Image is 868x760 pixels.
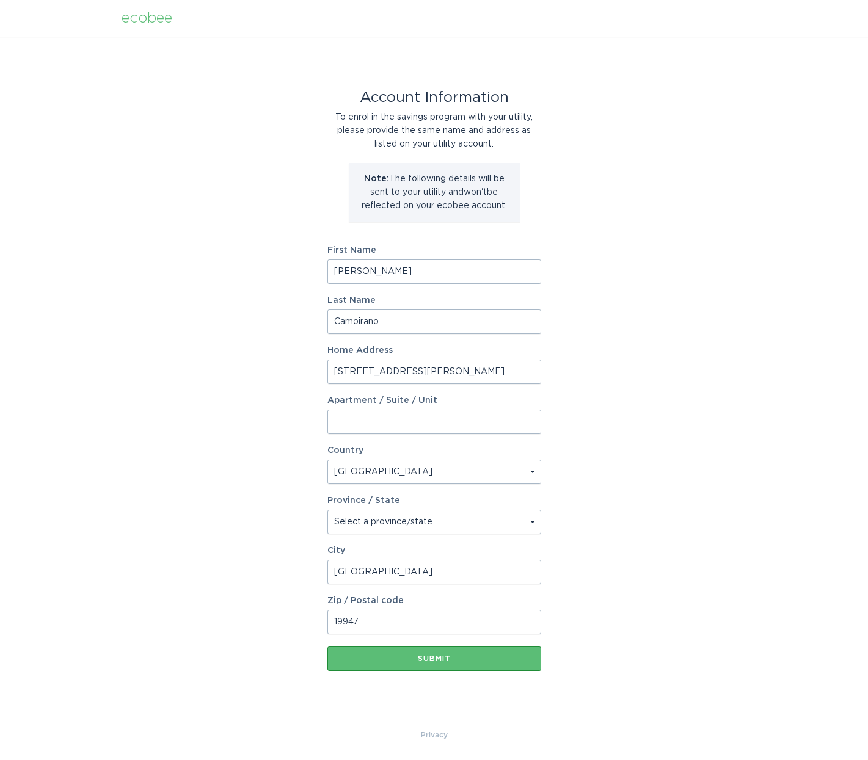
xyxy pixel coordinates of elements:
[327,296,541,305] label: Last Name
[122,12,172,25] div: ecobee
[327,596,541,605] label: Zip / Postal code
[334,655,535,662] div: Submit
[364,175,389,183] strong: Note:
[327,346,541,355] label: Home Address
[327,396,541,405] label: Apartment / Suite / Unit
[358,172,511,212] p: The following details will be sent to your utility and won't be reflected on your ecobee account.
[327,110,541,151] div: To enrol in the savings program with your utility, please provide the same name and address as li...
[327,496,400,505] label: Province / State
[327,246,541,255] label: First Name
[327,546,541,555] label: City
[327,91,541,104] div: Account Information
[421,728,448,742] a: Privacy Policy & Terms of Use
[327,646,541,671] button: Submit
[327,446,363,455] label: Country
